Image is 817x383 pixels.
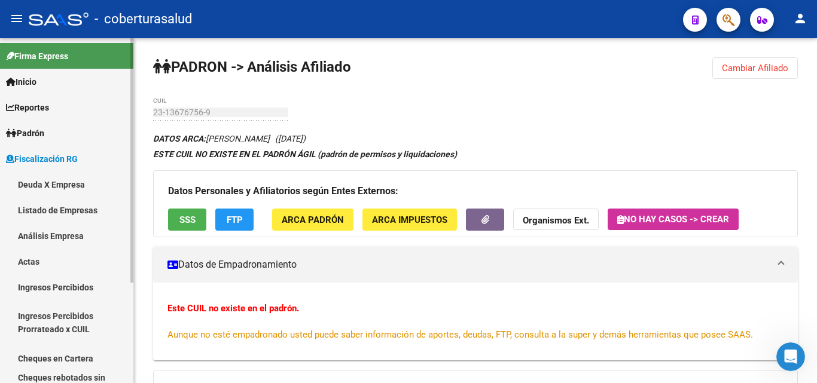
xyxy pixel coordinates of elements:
[608,209,739,230] button: No hay casos -> Crear
[167,303,299,314] strong: Este CUIL no existe en el padrón.
[215,209,254,231] button: FTP
[513,209,599,231] button: Organismos Ext.
[153,59,351,75] strong: PADRON -> Análisis Afiliado
[153,283,798,360] div: Datos de Empadronamiento
[6,101,49,114] span: Reportes
[776,342,805,371] iframe: Intercom live chat
[153,149,457,159] strong: ESTE CUIL NO EXISTE EN EL PADRÓN ÁGIL (padrón de permisos y liquidaciones)
[153,134,270,143] span: [PERSON_NAME]
[712,57,798,79] button: Cambiar Afiliado
[523,215,589,226] strong: Organismos Ext.
[275,134,306,143] span: ([DATE])
[6,127,44,140] span: Padrón
[153,247,798,283] mat-expansion-panel-header: Datos de Empadronamiento
[167,329,753,340] span: Aunque no esté empadronado usted puede saber información de aportes, deudas, FTP, consulta a la s...
[6,152,78,166] span: Fiscalización RG
[10,11,24,26] mat-icon: menu
[793,11,807,26] mat-icon: person
[168,183,783,200] h3: Datos Personales y Afiliatorios según Entes Externos:
[179,215,196,225] span: SSS
[372,215,447,225] span: ARCA Impuestos
[272,209,353,231] button: ARCA Padrón
[362,209,457,231] button: ARCA Impuestos
[6,50,68,63] span: Firma Express
[94,6,192,32] span: - coberturasalud
[6,75,36,88] span: Inicio
[153,134,206,143] strong: DATOS ARCA:
[617,214,729,225] span: No hay casos -> Crear
[722,63,788,73] span: Cambiar Afiliado
[227,215,243,225] span: FTP
[282,215,344,225] span: ARCA Padrón
[167,258,769,271] mat-panel-title: Datos de Empadronamiento
[168,209,206,231] button: SSS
